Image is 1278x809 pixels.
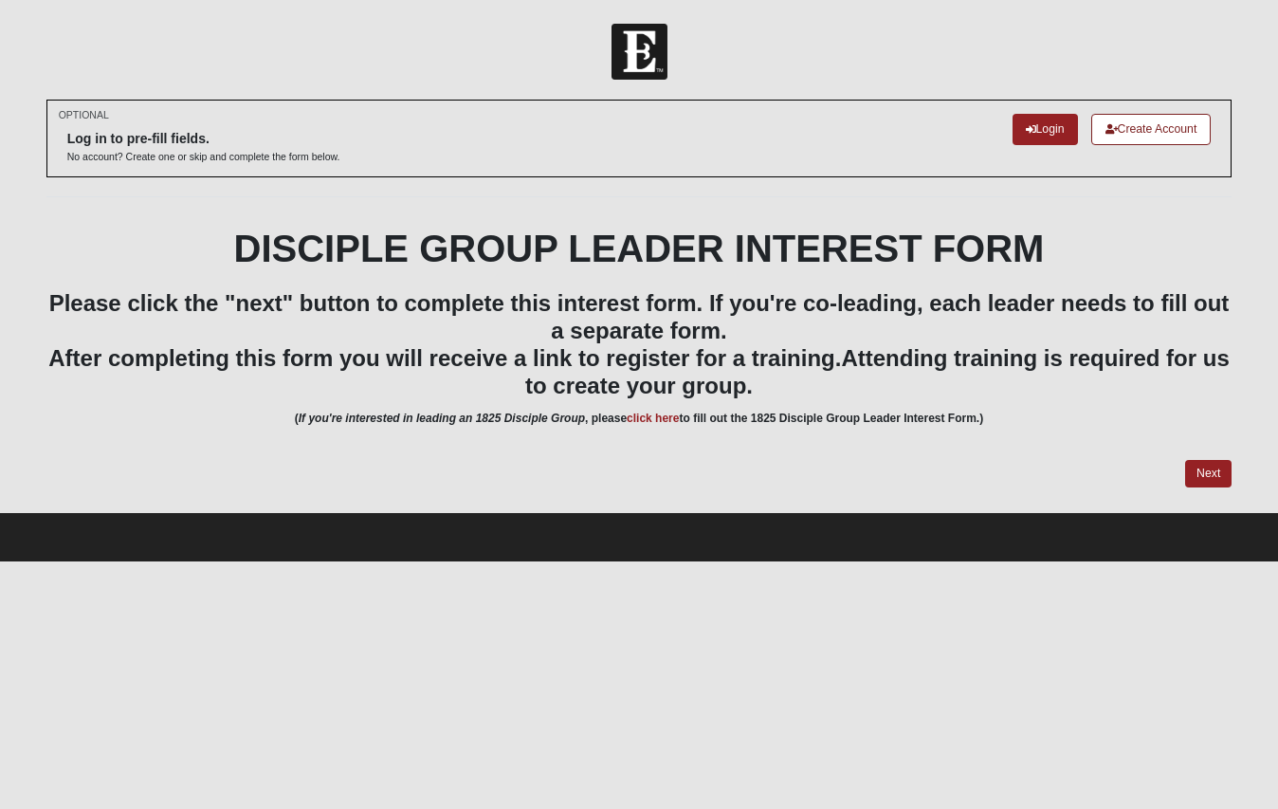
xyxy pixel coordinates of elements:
[1185,460,1232,487] a: Next
[46,412,1232,425] h6: ( , please to fill out the 1825 Disciple Group Leader Interest Form.)
[67,150,340,164] p: No account? Create one or skip and complete the form below.
[234,228,1045,269] b: DISCIPLE GROUP LEADER INTEREST FORM
[627,412,679,425] a: click here
[612,24,667,80] img: Church of Eleven22 Logo
[525,345,1230,398] span: Attending training is required for us to create your group.
[59,108,109,122] small: OPTIONAL
[67,131,340,147] h6: Log in to pre-fill fields.
[46,290,1232,399] h3: Please click the "next" button to complete this interest form. If you're co-leading, each leader ...
[299,412,585,425] i: If you're interested in leading an 1825 Disciple Group
[1091,114,1212,145] a: Create Account
[1013,114,1078,145] a: Login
